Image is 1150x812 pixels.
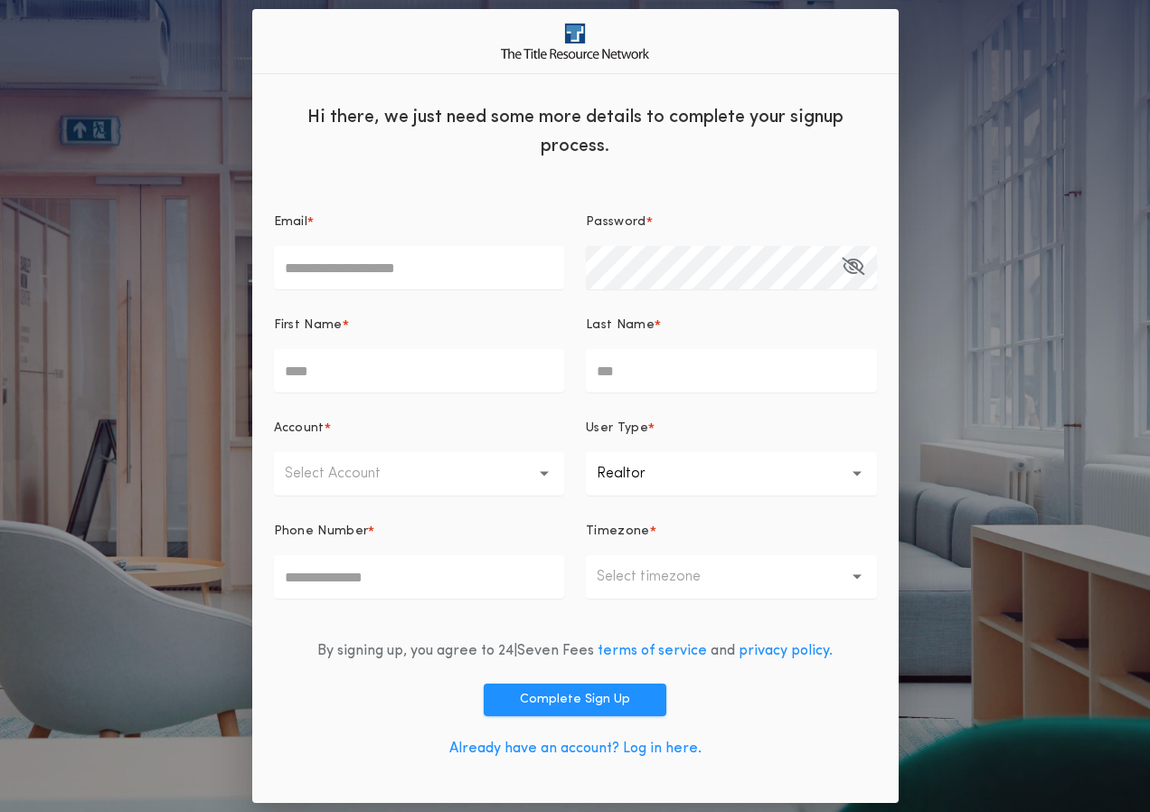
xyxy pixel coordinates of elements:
[274,316,343,335] p: First Name
[274,523,369,541] p: Phone Number
[586,523,650,541] p: Timezone
[274,349,565,392] input: First Name*
[586,420,648,438] p: User Type
[597,566,730,588] p: Select timezone
[317,640,833,662] div: By signing up, you agree to 24|Seven Fees and
[586,316,655,335] p: Last Name
[274,213,308,231] p: Email
[739,644,833,658] a: privacy policy.
[586,555,877,599] button: Select timezone
[586,246,877,289] input: Password*
[484,684,666,716] button: Complete Sign Up
[842,246,864,289] button: Password*
[586,213,646,231] p: Password
[586,452,877,496] button: Realtor
[274,452,565,496] button: Select Account
[501,24,649,59] img: logo
[274,420,325,438] p: Account
[597,463,674,485] p: Realtor
[449,741,702,756] a: Already have an account? Log in here.
[586,349,877,392] input: Last Name*
[274,246,565,289] input: Email*
[598,644,707,658] a: terms of service
[285,463,410,485] p: Select Account
[252,89,899,170] div: Hi there, we just need some more details to complete your signup process.
[274,555,565,599] input: Phone Number*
